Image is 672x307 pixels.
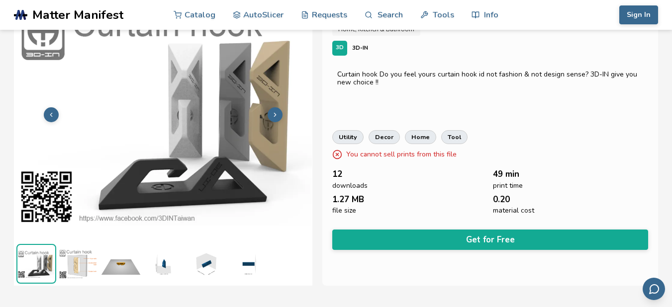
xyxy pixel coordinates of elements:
[346,149,457,159] p: You cannot sell prints from this file
[332,230,648,250] button: Get for Free
[405,130,436,144] a: home
[336,45,344,51] span: 3D
[332,169,342,179] span: 12
[101,244,141,284] img: 1_Print_Preview
[493,169,519,179] span: 49 min
[228,244,268,284] img: 1_3D_Dimensions
[337,71,643,86] div: Curtain hook Do you feel yours curtain hook id not fashion & not design sense? 3D-IN give you new...
[332,182,368,190] span: downloads
[352,43,368,53] p: 3D-IN
[643,278,665,300] button: Send feedback via email
[493,195,510,204] span: 0.20
[186,244,225,284] img: 1_3D_Dimensions
[441,130,468,144] a: tool
[143,244,183,284] img: 1_3D_Dimensions
[332,195,364,204] span: 1.27 MB
[493,182,523,190] span: print time
[619,5,658,24] button: Sign In
[369,130,400,144] a: decor
[332,207,356,215] span: file size
[332,130,364,144] a: utility
[32,8,123,22] span: Matter Manifest
[493,207,534,215] span: material cost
